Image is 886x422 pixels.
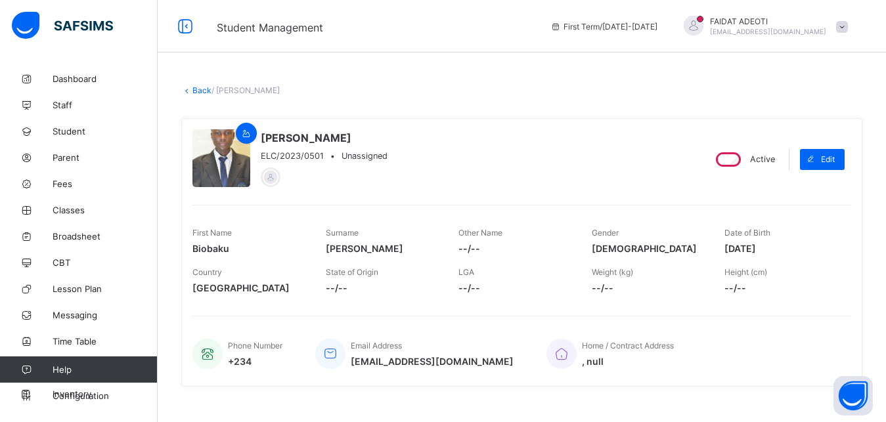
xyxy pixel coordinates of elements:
[351,356,514,367] span: [EMAIL_ADDRESS][DOMAIN_NAME]
[53,179,158,189] span: Fees
[724,267,767,277] span: Height (cm)
[821,154,835,164] span: Edit
[192,267,222,277] span: Country
[710,28,826,35] span: [EMAIL_ADDRESS][DOMAIN_NAME]
[261,151,324,161] span: ELC/2023/0501
[53,74,158,84] span: Dashboard
[326,228,359,238] span: Surname
[192,243,306,254] span: Biobaku
[53,100,158,110] span: Staff
[53,364,157,375] span: Help
[211,85,280,95] span: / [PERSON_NAME]
[228,356,282,367] span: +234
[261,151,388,161] div: •
[261,131,388,144] span: [PERSON_NAME]
[12,12,113,39] img: safsims
[326,267,378,277] span: State of Origin
[710,16,826,26] span: FAIDAT ADEOTI
[53,126,158,137] span: Student
[458,243,572,254] span: --/--
[724,228,770,238] span: Date of Birth
[582,341,674,350] span: Home / Contract Address
[458,267,474,277] span: LGA
[671,16,854,37] div: FAIDATADEOTI
[351,341,402,350] span: Email Address
[582,356,674,367] span: , null
[750,154,775,164] span: Active
[217,21,323,34] span: Student Management
[326,243,439,254] span: [PERSON_NAME]
[592,267,633,277] span: Weight (kg)
[228,341,282,350] span: Phone Number
[53,205,158,215] span: Classes
[833,376,873,415] button: Open asap
[192,85,211,95] a: Back
[592,243,705,254] span: [DEMOGRAPHIC_DATA]
[53,284,158,294] span: Lesson Plan
[192,228,232,238] span: First Name
[592,282,705,293] span: --/--
[53,257,158,268] span: CBT
[192,282,306,293] span: [GEOGRAPHIC_DATA]
[342,151,388,161] span: Unassigned
[53,231,158,242] span: Broadsheet
[724,243,838,254] span: [DATE]
[326,282,439,293] span: --/--
[53,390,157,401] span: Configuration
[592,228,619,238] span: Gender
[550,22,657,32] span: session/term information
[724,282,838,293] span: --/--
[458,282,572,293] span: --/--
[53,336,158,347] span: Time Table
[53,152,158,163] span: Parent
[458,228,502,238] span: Other Name
[53,310,158,320] span: Messaging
